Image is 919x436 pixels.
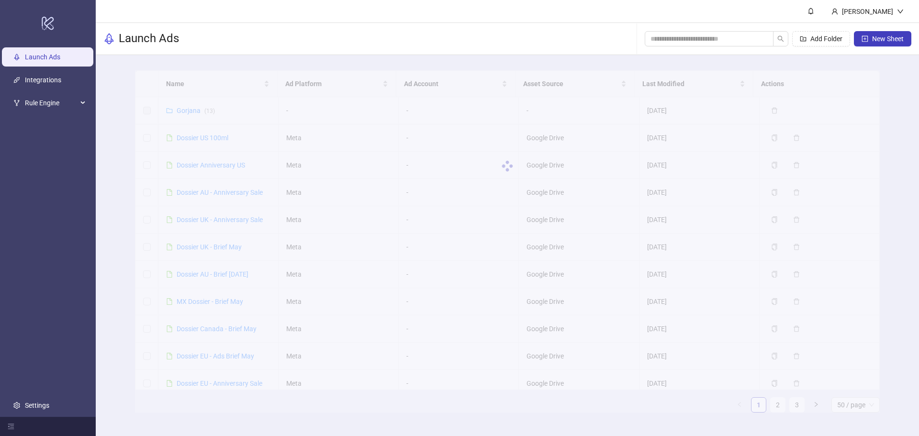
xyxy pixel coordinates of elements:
div: [PERSON_NAME] [838,6,897,17]
span: plus-square [862,35,868,42]
span: Add Folder [810,35,842,43]
span: user [831,8,838,15]
span: Rule Engine [25,93,78,112]
button: New Sheet [854,31,911,46]
span: menu-fold [8,423,14,430]
a: Launch Ads [25,53,60,61]
a: Settings [25,402,49,409]
span: down [897,8,904,15]
h3: Launch Ads [119,31,179,46]
a: Integrations [25,76,61,84]
span: folder-add [800,35,807,42]
span: search [777,35,784,42]
span: bell [807,8,814,14]
span: New Sheet [872,35,904,43]
span: rocket [103,33,115,45]
span: fork [13,100,20,106]
button: Add Folder [792,31,850,46]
